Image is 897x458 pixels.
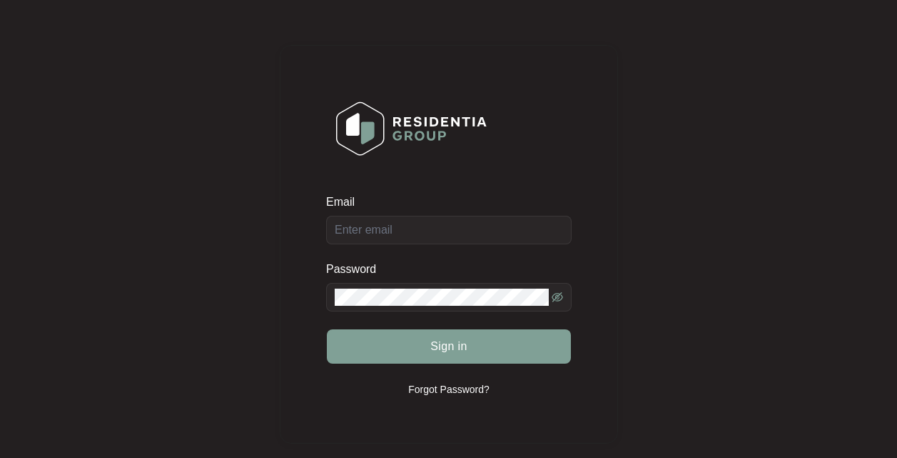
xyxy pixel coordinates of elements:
label: Email [326,195,365,209]
label: Password [326,262,387,277]
input: Password [335,289,549,306]
input: Email [326,216,572,244]
p: Forgot Password? [408,382,490,397]
span: Sign in [430,338,467,355]
img: Login Logo [327,92,496,165]
span: eye-invisible [552,292,563,303]
button: Sign in [327,329,571,364]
